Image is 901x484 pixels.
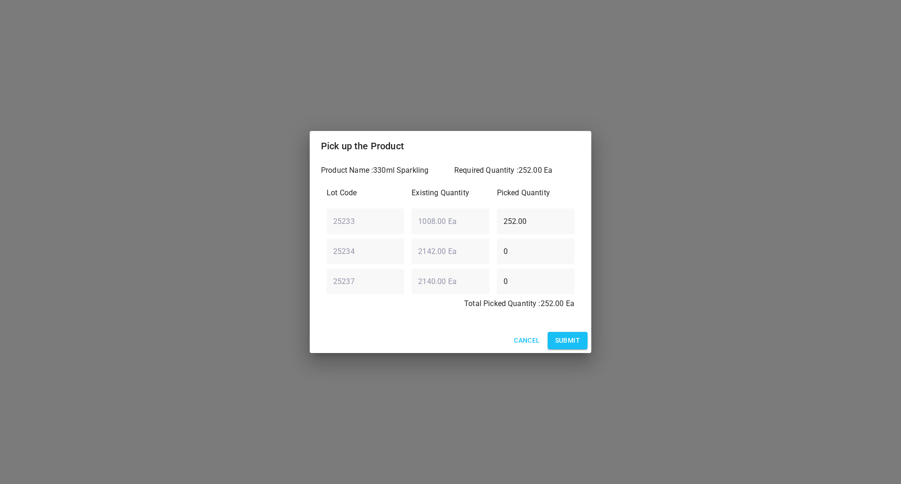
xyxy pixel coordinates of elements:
p: Existing Quantity [412,187,489,199]
input: PickedUp Quantity [497,208,574,234]
p: Required Quantity : 252.00 Ea [454,165,580,176]
p: Lot Code [327,187,404,199]
span: Cancel [514,335,540,346]
button: Submit [548,332,588,349]
input: PickedUp Quantity [497,238,574,264]
input: PickedUp Quantity [497,268,574,294]
h2: Pick up the Product [321,138,580,154]
p: Product Name : 330ml Sparkling [321,165,447,176]
input: Lot Code [327,238,404,264]
input: Total Unit Value [412,238,489,264]
span: Submit [555,335,580,346]
input: Total Unit Value [412,268,489,294]
input: Total Unit Value [412,208,489,234]
button: Cancel [510,332,543,349]
input: Lot Code [327,268,404,294]
input: Lot Code [327,208,404,234]
p: Picked Quantity [497,187,574,199]
p: Total Picked Quantity : 252.00 Ea [327,298,574,309]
